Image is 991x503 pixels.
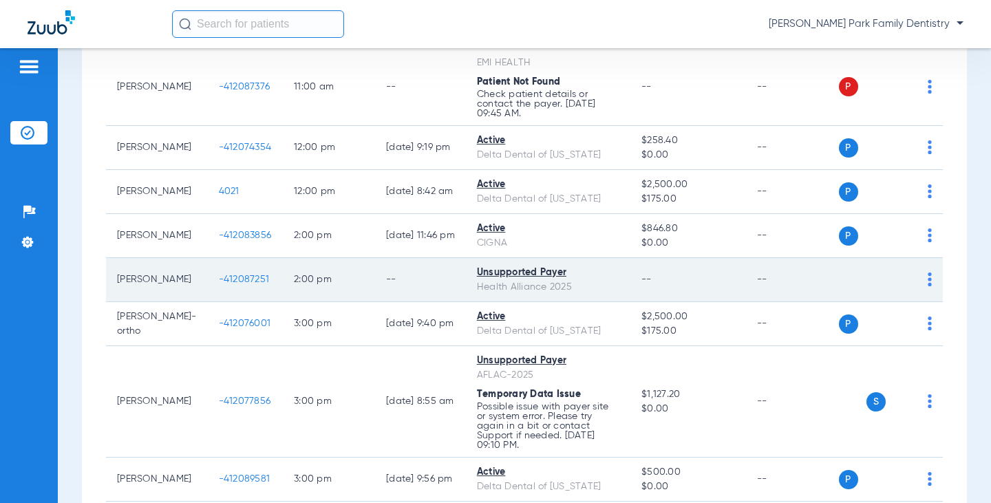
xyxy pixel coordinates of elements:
td: 2:00 PM [283,258,375,302]
div: Delta Dental of [US_STATE] [477,480,619,494]
td: [PERSON_NAME] [106,126,208,170]
span: -412089581 [219,474,270,484]
span: Temporary Data Issue [477,389,581,399]
td: 2:00 PM [283,214,375,258]
td: [PERSON_NAME] [106,458,208,502]
span: $2,500.00 [641,310,734,324]
td: 11:00 AM [283,48,375,126]
td: [PERSON_NAME] [106,48,208,126]
td: [DATE] 9:40 PM [375,302,466,346]
span: P [839,182,858,202]
td: [PERSON_NAME]-ortho [106,302,208,346]
td: -- [746,48,839,126]
img: group-dot-blue.svg [928,272,932,286]
span: $0.00 [641,236,734,250]
td: -- [746,214,839,258]
td: [DATE] 8:42 AM [375,170,466,214]
span: P [839,138,858,158]
span: $2,500.00 [641,178,734,192]
span: P [839,226,858,246]
span: -412083856 [219,231,272,240]
div: Active [477,310,619,324]
td: -- [746,170,839,214]
td: 3:00 PM [283,302,375,346]
td: -- [375,48,466,126]
td: -- [375,258,466,302]
div: Delta Dental of [US_STATE] [477,324,619,339]
div: CIGNA [477,236,619,250]
span: $0.00 [641,402,734,416]
img: group-dot-blue.svg [928,184,932,198]
span: $1,127.20 [641,387,734,402]
img: group-dot-blue.svg [928,394,932,408]
span: $846.80 [641,222,734,236]
span: -- [641,275,652,284]
span: -412076001 [219,319,271,328]
td: [DATE] 8:55 AM [375,346,466,458]
td: -- [746,302,839,346]
img: group-dot-blue.svg [928,228,932,242]
span: -- [641,82,652,92]
span: $0.00 [641,148,734,162]
div: Unsupported Payer [477,266,619,280]
td: [DATE] 9:19 PM [375,126,466,170]
p: Check patient details or contact the payer. [DATE] 09:45 AM. [477,89,619,118]
span: 4021 [219,186,239,196]
span: -412087251 [219,275,270,284]
span: -412074354 [219,142,272,152]
img: Search Icon [179,18,191,30]
div: Active [477,133,619,148]
div: Delta Dental of [US_STATE] [477,148,619,162]
div: Active [477,178,619,192]
div: EMI HEALTH [477,56,619,70]
td: 3:00 PM [283,458,375,502]
img: hamburger-icon [18,58,40,75]
img: group-dot-blue.svg [928,80,932,94]
p: Possible issue with payer site or system error. Please try again in a bit or contact Support if n... [477,402,619,450]
span: $0.00 [641,480,734,494]
span: P [839,470,858,489]
span: -412087376 [219,82,270,92]
span: -412077856 [219,396,271,406]
div: Health Alliance 2025 [477,280,619,295]
td: 3:00 PM [283,346,375,458]
td: 12:00 PM [283,170,375,214]
span: P [839,77,858,96]
div: Active [477,222,619,236]
input: Search for patients [172,10,344,38]
td: [PERSON_NAME] [106,214,208,258]
img: group-dot-blue.svg [928,472,932,486]
span: $175.00 [641,324,734,339]
img: Zuub Logo [28,10,75,34]
span: P [839,314,858,334]
td: [PERSON_NAME] [106,346,208,458]
span: $175.00 [641,192,734,206]
td: -- [746,458,839,502]
td: [PERSON_NAME] [106,258,208,302]
span: S [866,392,886,411]
td: [PERSON_NAME] [106,170,208,214]
div: Active [477,465,619,480]
td: [DATE] 11:46 PM [375,214,466,258]
td: -- [746,126,839,170]
div: AFLAC-2025 [477,368,619,383]
img: group-dot-blue.svg [928,140,932,154]
td: 12:00 PM [283,126,375,170]
div: Delta Dental of [US_STATE] [477,192,619,206]
img: group-dot-blue.svg [928,317,932,330]
td: -- [746,346,839,458]
span: [PERSON_NAME] Park Family Dentistry [769,17,963,31]
span: Patient Not Found [477,77,560,87]
td: -- [746,258,839,302]
span: $258.40 [641,133,734,148]
span: $500.00 [641,465,734,480]
td: [DATE] 9:56 PM [375,458,466,502]
div: Unsupported Payer [477,354,619,368]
